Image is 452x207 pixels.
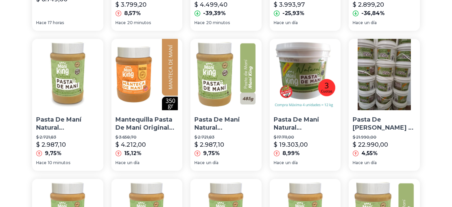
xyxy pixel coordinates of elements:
[194,160,205,165] span: Hace
[190,39,262,171] a: Pasta De Mani Natural Mani King X 485g Sin TaccPasta De Mani Natural [PERSON_NAME] X 485g Sin Tac...
[111,39,183,110] img: Mantequilla Pasta De Mani Original Mani King 350g Sin Tacc
[194,116,258,132] p: Pasta De Mani Natural [PERSON_NAME] X 485g Sin Tacc
[353,160,363,165] span: Hace
[190,39,262,110] img: Pasta De Mani Natural Mani King X 485g Sin Tacc
[285,160,298,165] span: un día
[349,39,420,171] a: Pasta De Mani King 3 Kg. Sin Tacc Sin Azúcar Pasta De [PERSON_NAME] 3 Kg. Sin Tacc Sin Azúcar$ 21...
[48,160,70,165] span: 10 minutos
[274,140,308,149] p: $ 19.303,00
[115,135,179,140] p: $ 3.658,70
[270,39,341,171] a: Pasta De Mani Natural Mani King X 3kgPasta De Mani Natural [PERSON_NAME] X 3kg$ 17.711,00$ 19.303...
[115,140,146,149] p: $ 4.212,00
[194,20,205,25] span: Hace
[285,20,298,25] span: un día
[353,20,363,25] span: Hace
[124,9,141,17] p: 8,57%
[206,160,218,165] span: un día
[274,20,284,25] span: Hace
[274,116,337,132] p: Pasta De Mani Natural [PERSON_NAME] X 3kg
[36,20,47,25] span: Hace
[194,135,258,140] p: $ 2.721,83
[353,135,416,140] p: $ 21.990,00
[36,160,47,165] span: Hace
[32,39,103,171] a: Pasta De Maní Natural Mani King 485grPasta De Maní Natural [PERSON_NAME] 485gr$ 2.721,83$ 2.987,1...
[361,9,385,17] p: -36,84%
[203,9,226,17] p: -39,39%
[194,140,224,149] p: $ 2.987,10
[353,116,416,132] p: Pasta De [PERSON_NAME] 3 Kg. Sin Tacc Sin Azúcar
[36,135,99,140] p: $ 2.721,83
[349,39,420,110] img: Pasta De Mani King 3 Kg. Sin Tacc Sin Azúcar
[282,149,300,157] p: 8,99%
[45,149,62,157] p: 9,75%
[364,160,377,165] span: un día
[274,160,284,165] span: Hace
[124,149,142,157] p: 15,12%
[274,135,337,140] p: $ 17.711,00
[36,140,66,149] p: $ 2.987,10
[206,20,230,25] span: 20 minutos
[115,20,126,25] span: Hace
[361,149,378,157] p: 4,55%
[203,149,220,157] p: 9,75%
[364,20,377,25] span: un día
[36,116,99,132] p: Pasta De Maní Natural [PERSON_NAME] 485gr
[353,140,388,149] p: $ 22.990,00
[111,39,183,171] a: Mantequilla Pasta De Mani Original Mani King 350g Sin TaccMantequilla Pasta De Mani Original [PER...
[115,116,179,132] p: Mantequilla Pasta De Mani Original [PERSON_NAME] 350g Sin Tacc
[282,9,304,17] p: -25,93%
[127,20,151,25] span: 20 minutos
[270,39,341,110] img: Pasta De Mani Natural Mani King X 3kg
[115,160,126,165] span: Hace
[32,39,103,110] img: Pasta De Maní Natural Mani King 485gr
[127,160,140,165] span: un día
[48,20,64,25] span: 17 horas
